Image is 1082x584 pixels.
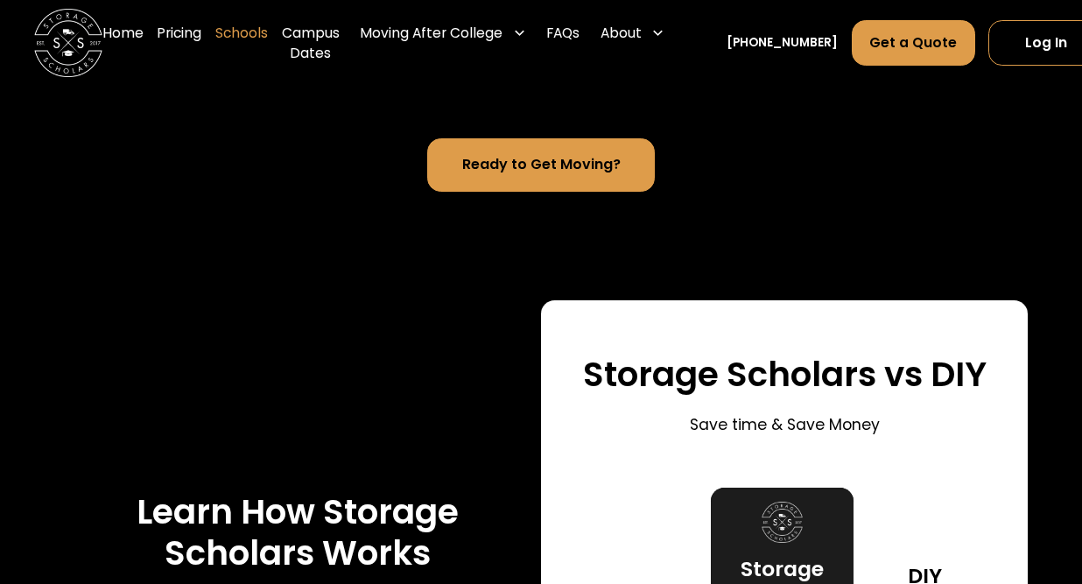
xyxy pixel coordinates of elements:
[215,9,268,77] a: Schools
[34,9,102,77] img: Storage Scholars main logo
[583,355,987,396] h3: Storage Scholars vs DIY
[34,9,102,77] a: home
[353,9,533,56] div: Moving After College
[360,22,502,42] div: Moving After College
[852,19,975,66] a: Get a Quote
[546,9,580,77] a: FAQs
[427,138,656,192] a: Ready to Get Moving?
[690,413,880,436] p: Save time & Save Money
[594,9,672,56] div: About
[282,9,340,77] a: Campus Dates
[157,9,201,77] a: Pricing
[727,33,838,51] a: [PHONE_NUMBER]
[601,22,642,42] div: About
[762,502,803,543] img: Storage Scholars logo.
[81,492,514,573] h3: Learn How Storage Scholars Works
[102,9,144,77] a: Home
